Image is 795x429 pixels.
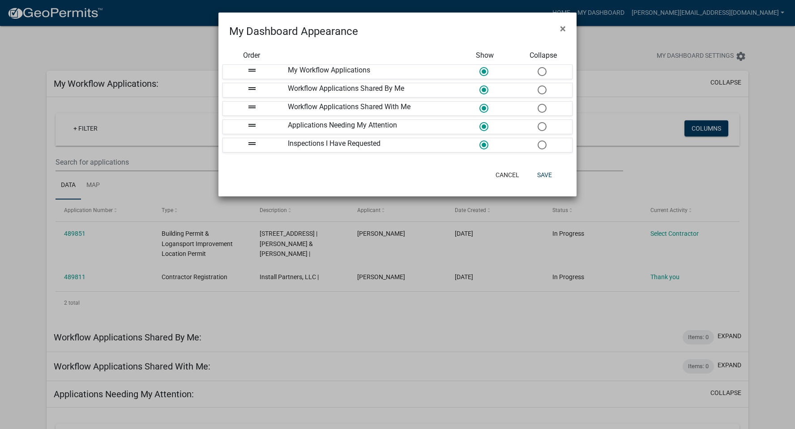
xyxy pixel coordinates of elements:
[456,50,514,61] div: Show
[530,167,559,183] button: Save
[247,102,257,112] i: drag_handle
[281,102,456,115] div: Workflow Applications Shared With Me
[560,22,566,35] span: ×
[281,65,456,79] div: My Workflow Applications
[488,167,526,183] button: Cancel
[229,23,358,39] h4: My Dashboard Appearance
[553,16,573,41] button: Close
[247,65,257,76] i: drag_handle
[281,83,456,97] div: Workflow Applications Shared By Me
[281,120,456,134] div: Applications Needing My Attention
[222,50,281,61] div: Order
[247,138,257,149] i: drag_handle
[514,50,573,61] div: Collapse
[281,138,456,152] div: Inspections I Have Requested
[247,83,257,94] i: drag_handle
[247,120,257,131] i: drag_handle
